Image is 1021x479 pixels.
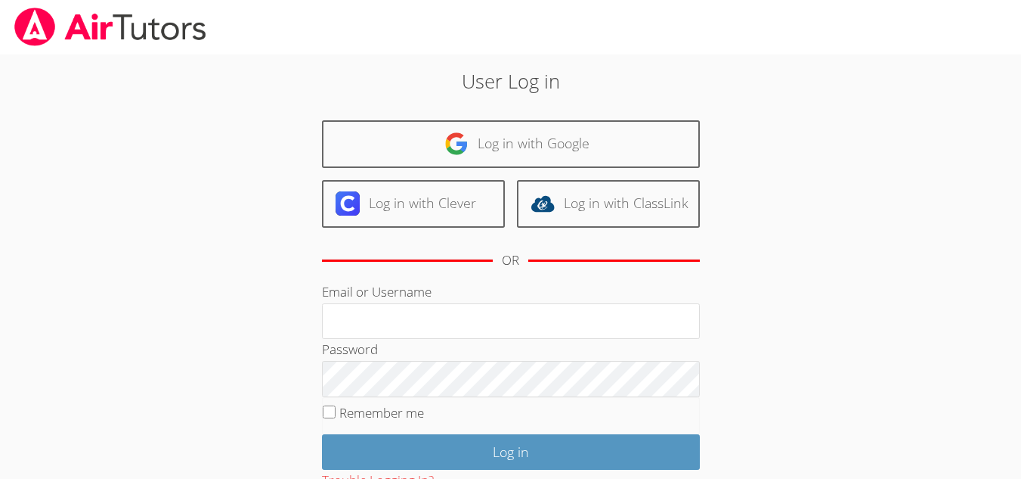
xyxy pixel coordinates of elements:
[235,67,787,95] h2: User Log in
[444,132,469,156] img: google-logo-50288ca7cdecda66e5e0955fdab243c47b7ad437acaf1139b6f446037453330a.svg
[531,191,555,216] img: classlink-logo-d6bb404cc1216ec64c9a2012d9dc4662098be43eaf13dc465df04b49fa7ab582.svg
[517,180,700,228] a: Log in with ClassLink
[322,180,505,228] a: Log in with Clever
[322,341,378,358] label: Password
[502,250,519,272] div: OR
[13,8,208,46] img: airtutors_banner-c4298cdbf04f3fff15de1276eac7730deb9818008684d7c2e4769d2f7ddbe033.png
[336,191,360,216] img: clever-logo-6eab21bc6e7a338710f1a6ff85c0baf02591cd810cc4098c63d3a4b26e2feb20.svg
[322,434,700,470] input: Log in
[339,404,424,421] label: Remember me
[322,283,432,300] label: Email or Username
[322,120,700,168] a: Log in with Google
